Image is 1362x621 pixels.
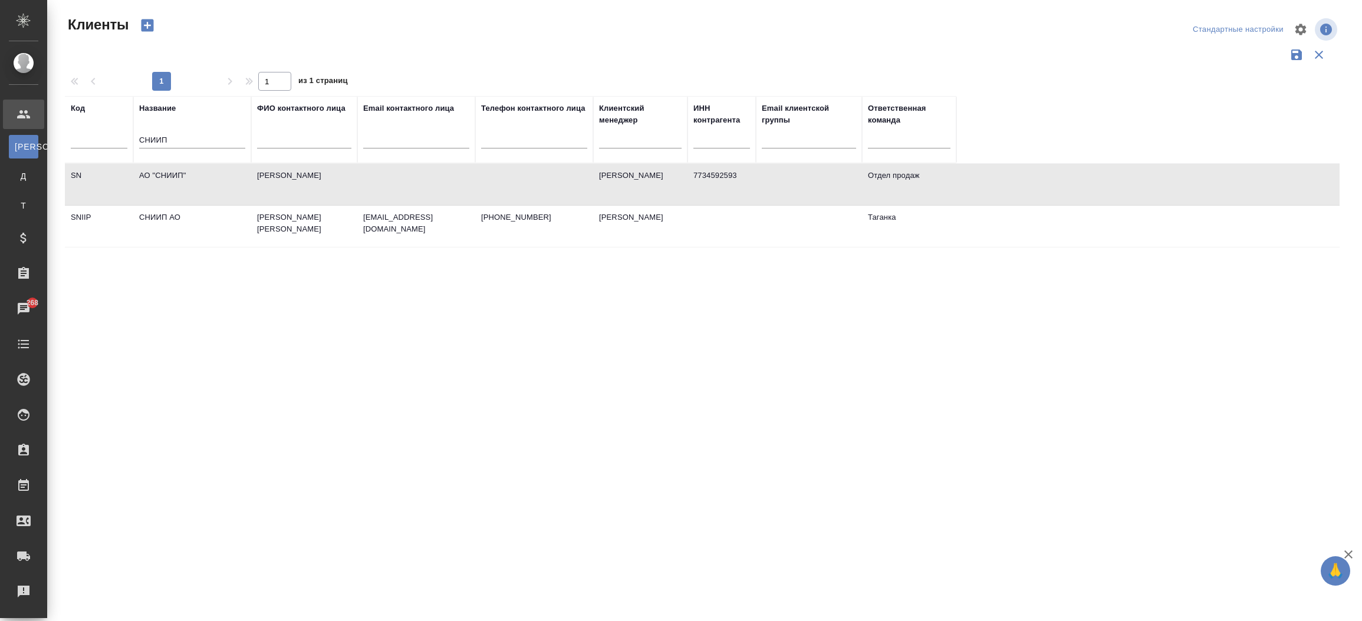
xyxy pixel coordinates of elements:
span: Т [15,200,32,212]
div: split button [1190,21,1287,39]
div: Email контактного лица [363,103,454,114]
div: ИНН контрагента [693,103,750,126]
td: Отдел продаж [862,164,956,205]
p: [EMAIL_ADDRESS][DOMAIN_NAME] [363,212,469,235]
div: Ответственная команда [868,103,950,126]
button: Сохранить фильтры [1285,44,1308,66]
a: Т [9,194,38,217]
span: Клиенты [65,15,129,34]
td: SNIIP [65,206,133,247]
td: Таганка [862,206,956,247]
td: SN [65,164,133,205]
span: из 1 страниц [298,74,348,91]
div: ФИО контактного лица [257,103,346,114]
div: Код [71,103,85,114]
td: [PERSON_NAME] [593,164,687,205]
button: 🙏 [1321,556,1350,586]
td: СНИИП АО [133,206,251,247]
a: Д [9,164,38,188]
td: АО "СНИИП" [133,164,251,205]
div: Клиентский менеджер [599,103,682,126]
button: Сбросить фильтры [1308,44,1330,66]
div: Название [139,103,176,114]
span: Настроить таблицу [1287,15,1315,44]
p: [PHONE_NUMBER] [481,212,587,223]
div: Email клиентской группы [762,103,856,126]
td: [PERSON_NAME] [251,164,357,205]
a: [PERSON_NAME] [9,135,38,158]
span: 🙏 [1325,559,1345,583]
span: Посмотреть информацию [1315,18,1340,41]
span: Д [15,170,32,182]
div: Телефон контактного лица [481,103,585,114]
a: 268 [3,294,44,323]
span: 268 [19,297,46,309]
button: Создать [133,15,162,35]
td: 7734592593 [687,164,756,205]
td: [PERSON_NAME] [593,206,687,247]
span: [PERSON_NAME] [15,141,32,153]
td: [PERSON_NAME] [PERSON_NAME] [251,206,357,247]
